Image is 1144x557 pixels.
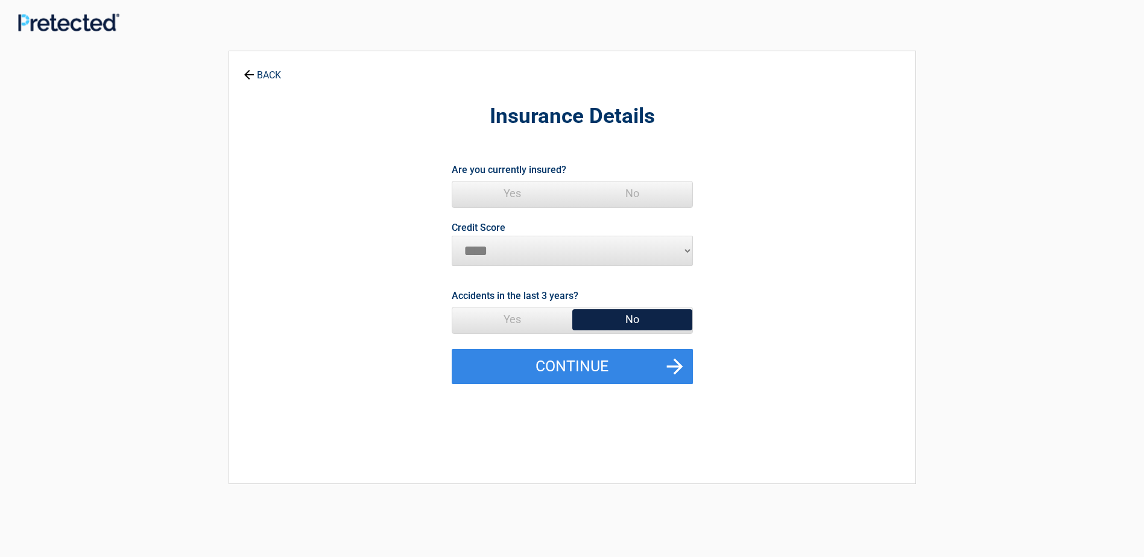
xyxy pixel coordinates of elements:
a: BACK [241,59,283,80]
label: Are you currently insured? [452,162,566,178]
span: No [572,181,692,206]
span: Yes [452,307,572,332]
span: No [572,307,692,332]
label: Credit Score [452,223,505,233]
img: Main Logo [18,13,119,31]
label: Accidents in the last 3 years? [452,288,578,304]
button: Continue [452,349,693,384]
span: Yes [452,181,572,206]
h2: Insurance Details [295,102,849,131]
